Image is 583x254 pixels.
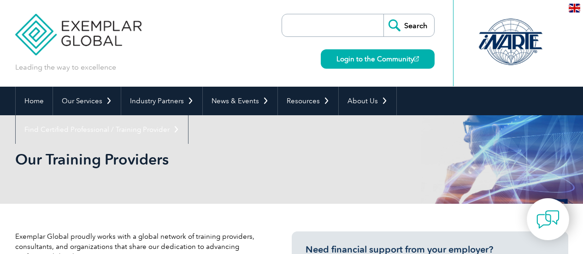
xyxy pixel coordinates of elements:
a: Home [16,87,53,115]
a: About Us [339,87,396,115]
h2: Our Training Providers [15,152,402,167]
a: Find Certified Professional / Training Provider [16,115,188,144]
p: Leading the way to excellence [15,62,116,72]
img: contact-chat.png [536,208,559,231]
a: Industry Partners [121,87,202,115]
a: Our Services [53,87,121,115]
img: open_square.png [414,56,419,61]
a: News & Events [203,87,277,115]
img: en [569,4,580,12]
a: Resources [278,87,338,115]
a: Login to the Community [321,49,435,69]
input: Search [383,14,434,36]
